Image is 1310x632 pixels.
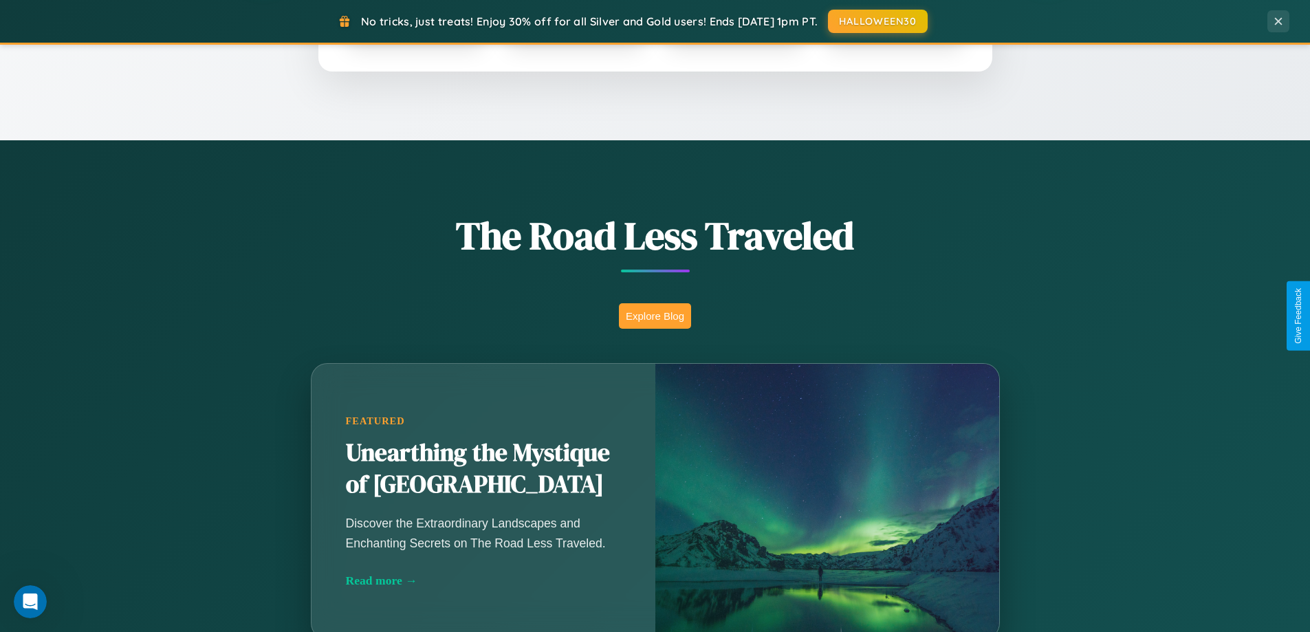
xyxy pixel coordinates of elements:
span: No tricks, just treats! Enjoy 30% off for all Silver and Gold users! Ends [DATE] 1pm PT. [361,14,818,28]
p: Discover the Extraordinary Landscapes and Enchanting Secrets on The Road Less Traveled. [346,514,621,552]
button: HALLOWEEN30 [828,10,928,33]
div: Give Feedback [1293,288,1303,344]
button: Explore Blog [619,303,691,329]
h1: The Road Less Traveled [243,209,1068,262]
div: Featured [346,415,621,427]
div: Read more → [346,574,621,588]
iframe: Intercom live chat [14,585,47,618]
h2: Unearthing the Mystique of [GEOGRAPHIC_DATA] [346,437,621,501]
